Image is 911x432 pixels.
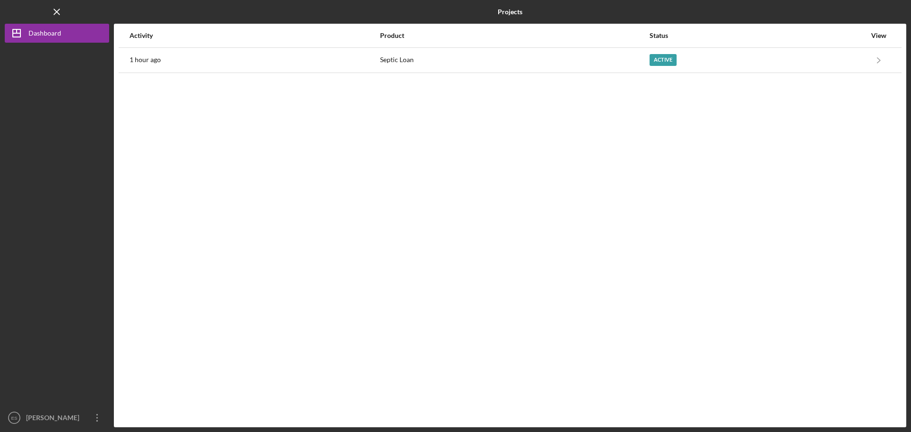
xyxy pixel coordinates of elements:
[5,24,109,43] button: Dashboard
[498,8,522,16] b: Projects
[24,408,85,430] div: [PERSON_NAME]
[867,32,891,39] div: View
[130,32,379,39] div: Activity
[380,32,648,39] div: Product
[650,54,677,66] div: Active
[380,48,648,72] div: Septic Loan
[11,415,18,421] text: ES
[28,24,61,45] div: Dashboard
[130,56,161,64] time: 2025-08-19 11:10
[650,32,866,39] div: Status
[5,408,109,427] button: ES[PERSON_NAME]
